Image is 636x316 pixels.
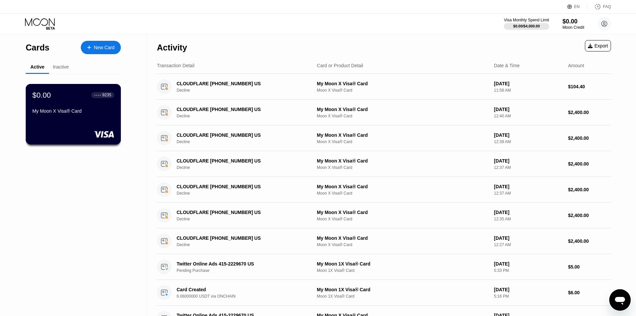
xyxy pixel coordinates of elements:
div: $0.00Moon Credit [563,18,584,30]
div: My Moon 1X Visa® Card [317,261,489,267]
div: $5.00 [568,264,611,270]
div: Moon X Visa® Card [317,165,489,170]
div: Moon 1X Visa® Card [317,268,489,273]
div: My Moon X Visa® Card [317,210,489,215]
div: Transaction Detail [157,63,194,68]
div: CLOUDFLARE [PHONE_NUMBER] US [177,107,306,112]
div: CLOUDFLARE [PHONE_NUMBER] USDeclineMy Moon X Visa® CardMoon X Visa® Card[DATE]12:27 AM$2,400.00 [157,228,611,254]
div: My Moon X Visa® Card [317,107,489,112]
div: My Moon 1X Visa® Card [317,287,489,292]
div: Moon X Visa® Card [317,139,489,144]
div: [DATE] [494,158,563,164]
div: Visa Monthly Spend Limit$0.00/$4,000.00 [504,18,549,30]
div: Moon X Visa® Card [317,242,489,247]
div: Card Created6.06000000 USDT via ONCHAINMy Moon 1X Visa® CardMoon 1X Visa® Card[DATE]5:16 PM$6.00 [157,280,611,306]
div: Twitter Online Ads 415-2229670 USPending PurchaseMy Moon 1X Visa® CardMoon 1X Visa® Card[DATE]5:3... [157,254,611,280]
div: Inactive [53,64,69,70]
div: [DATE] [494,132,563,138]
div: $104.40 [568,84,611,89]
div: FAQ [603,4,611,9]
div: CLOUDFLARE [PHONE_NUMBER] USDeclineMy Moon X Visa® CardMoon X Visa® Card[DATE]11:58 AM$104.40 [157,74,611,100]
div: CLOUDFLARE [PHONE_NUMBER] US [177,184,306,189]
div: Moon Credit [563,25,584,30]
div: [DATE] [494,81,563,86]
div: CLOUDFLARE [PHONE_NUMBER] US [177,81,306,86]
div: 5:33 PM [494,268,563,273]
div: New Card [94,45,115,50]
div: 12:39 AM [494,139,563,144]
div: ● ● ● ● [94,94,101,96]
div: Active [30,64,44,70]
div: [DATE] [494,287,563,292]
div: Decline [177,191,316,196]
div: 9235 [102,93,111,97]
div: Activity [157,43,187,52]
div: Card or Product Detail [317,63,363,68]
div: My Moon X Visa® Card [317,132,489,138]
div: 12:27 AM [494,242,563,247]
div: Cards [26,43,49,52]
div: Moon X Visa® Card [317,191,489,196]
div: Export [585,40,611,51]
div: Moon 1X Visa® Card [317,294,489,299]
div: Decline [177,165,316,170]
div: FAQ [588,3,611,10]
div: Card Created [177,287,306,292]
div: CLOUDFLARE [PHONE_NUMBER] USDeclineMy Moon X Visa® CardMoon X Visa® Card[DATE]12:37 AM$2,400.00 [157,177,611,203]
div: $0.00 [32,91,51,99]
div: $0.00 / $4,000.00 [513,24,540,28]
div: My Moon X Visa® Card [317,235,489,241]
div: [DATE] [494,261,563,267]
div: $2,400.00 [568,161,611,167]
div: $0.00 [563,18,584,25]
div: $0.00● ● ● ●9235My Moon X Visa® Card [26,84,121,144]
div: Visa Monthly Spend Limit [504,18,549,22]
div: Moon X Visa® Card [317,88,489,93]
div: New Card [81,41,121,54]
div: 12:37 AM [494,165,563,170]
div: Decline [177,139,316,144]
div: My Moon X Visa® Card [317,158,489,164]
div: 12:37 AM [494,191,563,196]
div: Amount [568,63,584,68]
div: [DATE] [494,184,563,189]
div: 11:58 AM [494,88,563,93]
div: $2,400.00 [568,238,611,244]
div: $2,400.00 [568,110,611,115]
div: CLOUDFLARE [PHONE_NUMBER] US [177,158,306,164]
div: Decline [177,88,316,93]
div: CLOUDFLARE [PHONE_NUMBER] US [177,210,306,215]
div: 12:35 AM [494,217,563,221]
div: Decline [177,114,316,118]
div: $6.00 [568,290,611,295]
div: Twitter Online Ads 415-2229670 US [177,261,306,267]
div: My Moon X Visa® Card [32,108,114,114]
div: 6.06000000 USDT via ONCHAIN [177,294,316,299]
div: [DATE] [494,210,563,215]
iframe: Кнопка запуска окна обмена сообщениями [609,289,631,311]
div: EN [567,3,588,10]
div: My Moon X Visa® Card [317,184,489,189]
div: CLOUDFLARE [PHONE_NUMBER] US [177,132,306,138]
div: Export [588,43,608,48]
div: $2,400.00 [568,213,611,218]
div: 5:16 PM [494,294,563,299]
div: CLOUDFLARE [PHONE_NUMBER] USDeclineMy Moon X Visa® CardMoon X Visa® Card[DATE]12:39 AM$2,400.00 [157,125,611,151]
div: Pending Purchase [177,268,316,273]
div: [DATE] [494,235,563,241]
div: $2,400.00 [568,187,611,192]
div: My Moon X Visa® Card [317,81,489,86]
div: $2,400.00 [568,135,611,141]
div: Decline [177,242,316,247]
div: 12:40 AM [494,114,563,118]
div: EN [574,4,580,9]
div: [DATE] [494,107,563,112]
div: CLOUDFLARE [PHONE_NUMBER] USDeclineMy Moon X Visa® CardMoon X Visa® Card[DATE]12:37 AM$2,400.00 [157,151,611,177]
div: CLOUDFLARE [PHONE_NUMBER] US [177,235,306,241]
div: Decline [177,217,316,221]
div: CLOUDFLARE [PHONE_NUMBER] USDeclineMy Moon X Visa® CardMoon X Visa® Card[DATE]12:40 AM$2,400.00 [157,100,611,125]
div: Moon X Visa® Card [317,217,489,221]
div: CLOUDFLARE [PHONE_NUMBER] USDeclineMy Moon X Visa® CardMoon X Visa® Card[DATE]12:35 AM$2,400.00 [157,203,611,228]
